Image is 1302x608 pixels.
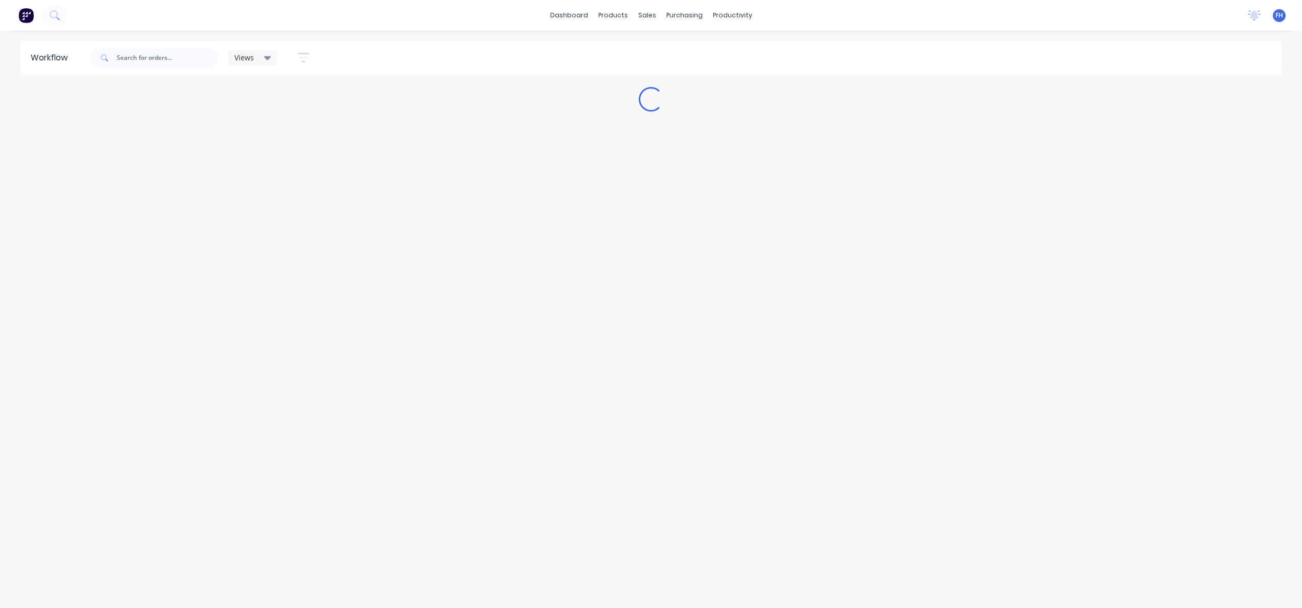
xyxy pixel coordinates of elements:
div: products [593,8,633,23]
a: dashboard [545,8,593,23]
div: purchasing [661,8,708,23]
div: sales [633,8,661,23]
span: Views [234,52,254,63]
span: FH [1275,11,1283,20]
div: Workflow [31,52,73,64]
img: Factory [18,8,34,23]
input: Search for orders... [117,48,218,68]
div: productivity [708,8,757,23]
